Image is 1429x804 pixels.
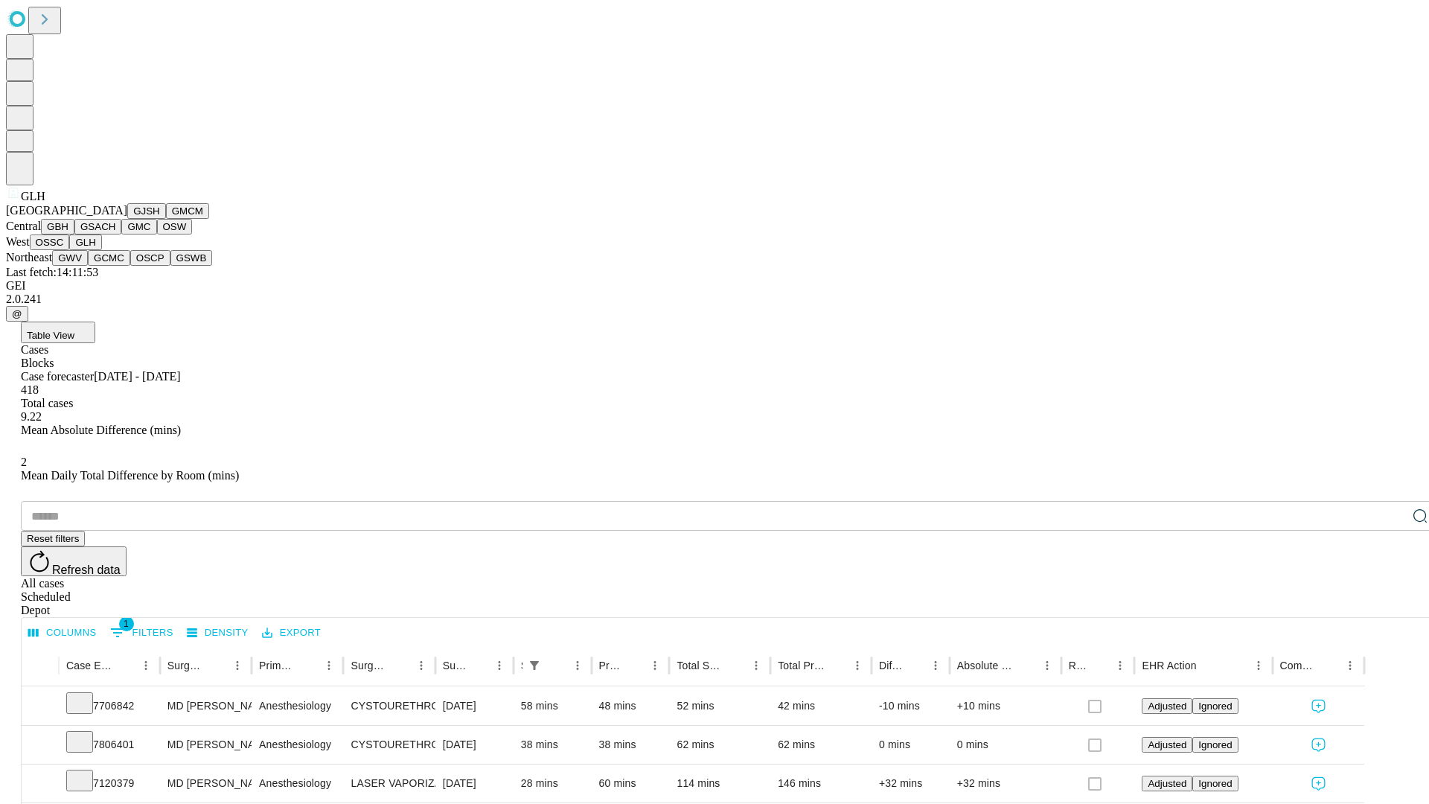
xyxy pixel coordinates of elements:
[6,235,30,248] span: West
[115,655,135,676] button: Sort
[351,765,427,803] div: LASER VAPORIZATION [MEDICAL_DATA]
[957,765,1054,803] div: +32 mins
[259,687,336,725] div: Anesthesiology
[1148,778,1186,789] span: Adjusted
[130,250,170,266] button: OSCP
[1089,655,1110,676] button: Sort
[1110,655,1131,676] button: Menu
[1192,737,1238,753] button: Ignored
[21,370,94,383] span: Case forecaster
[298,655,319,676] button: Sort
[521,765,584,803] div: 28 mins
[6,204,127,217] span: [GEOGRAPHIC_DATA]
[74,219,121,234] button: GSACH
[957,660,1014,671] div: Absolute Difference
[157,219,193,234] button: OSW
[29,694,51,720] button: Expand
[21,546,127,576] button: Refresh data
[167,726,244,764] div: MD [PERSON_NAME] Md
[6,306,28,322] button: @
[1148,739,1186,750] span: Adjusted
[599,726,662,764] div: 38 mins
[206,655,227,676] button: Sort
[170,250,213,266] button: GSWB
[1319,655,1340,676] button: Sort
[879,687,942,725] div: -10 mins
[778,765,864,803] div: 146 mins
[1340,655,1361,676] button: Menu
[21,424,181,436] span: Mean Absolute Difference (mins)
[21,531,85,546] button: Reset filters
[599,765,662,803] div: 60 mins
[521,687,584,725] div: 58 mins
[847,655,868,676] button: Menu
[957,726,1054,764] div: 0 mins
[6,251,52,264] span: Northeast
[106,621,177,645] button: Show filters
[1280,660,1317,671] div: Comments
[599,687,662,725] div: 48 mins
[1192,698,1238,714] button: Ignored
[826,655,847,676] button: Sort
[468,655,489,676] button: Sort
[1198,655,1219,676] button: Sort
[489,655,510,676] button: Menu
[1148,701,1186,712] span: Adjusted
[319,655,339,676] button: Menu
[1016,655,1037,676] button: Sort
[258,622,325,645] button: Export
[524,655,545,676] button: Show filters
[25,622,100,645] button: Select columns
[27,330,74,341] span: Table View
[127,203,166,219] button: GJSH
[443,660,467,671] div: Surgery Date
[1198,701,1232,712] span: Ignored
[27,533,79,544] span: Reset filters
[725,655,746,676] button: Sort
[1037,655,1058,676] button: Menu
[29,733,51,759] button: Expand
[52,564,121,576] span: Refresh data
[21,456,27,468] span: 2
[183,622,252,645] button: Density
[879,765,942,803] div: +32 mins
[778,726,864,764] div: 62 mins
[66,726,153,764] div: 7806401
[879,726,942,764] div: 0 mins
[443,765,506,803] div: [DATE]
[443,726,506,764] div: [DATE]
[1192,776,1238,791] button: Ignored
[6,279,1423,293] div: GEI
[167,765,244,803] div: MD [PERSON_NAME] Md
[879,660,903,671] div: Difference
[6,266,98,278] span: Last fetch: 14:11:53
[1142,737,1192,753] button: Adjusted
[351,660,388,671] div: Surgery Name
[29,771,51,797] button: Expand
[677,765,763,803] div: 114 mins
[351,687,427,725] div: CYSTOURETHROSCOPY WITH FULGURATION MINOR BLADDER TUMOR
[167,660,205,671] div: Surgeon Name
[259,726,336,764] div: Anesthesiology
[167,687,244,725] div: MD [PERSON_NAME] Md
[351,726,427,764] div: CYSTOURETHROSCOPY, INJ FOR CHEMODENERVATION
[21,397,73,409] span: Total cases
[12,308,22,319] span: @
[521,726,584,764] div: 38 mins
[443,687,506,725] div: [DATE]
[66,765,153,803] div: 7120379
[166,203,209,219] button: GMCM
[1142,698,1192,714] button: Adjusted
[390,655,411,676] button: Sort
[119,616,134,631] span: 1
[778,660,825,671] div: Total Predicted Duration
[957,687,1054,725] div: +10 mins
[21,190,45,202] span: GLH
[677,726,763,764] div: 62 mins
[524,655,545,676] div: 1 active filter
[6,293,1423,306] div: 2.0.241
[778,687,864,725] div: 42 mins
[521,660,522,671] div: Scheduled In Room Duration
[546,655,567,676] button: Sort
[1198,778,1232,789] span: Ignored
